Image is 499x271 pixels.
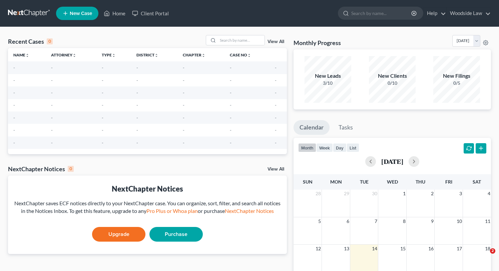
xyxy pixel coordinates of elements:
[230,102,231,108] span: -
[275,65,277,70] span: -
[275,90,277,95] span: -
[136,90,138,95] span: -
[315,245,322,253] span: 12
[294,39,341,47] h3: Monthly Progress
[51,140,53,146] span: -
[183,52,205,57] a: Chapterunfold_more
[402,190,406,198] span: 1
[51,102,53,108] span: -
[230,127,231,133] span: -
[346,217,350,225] span: 6
[268,167,284,172] a: View All
[129,7,172,19] a: Client Portal
[13,184,282,194] div: NextChapter Notices
[275,140,277,146] span: -
[72,53,76,57] i: unfold_more
[230,115,231,120] span: -
[154,53,158,57] i: unfold_more
[13,127,15,133] span: -
[476,248,492,264] iframe: Intercom live chat
[230,140,231,146] span: -
[51,52,76,57] a: Attorneyunfold_more
[183,102,184,108] span: -
[183,65,184,70] span: -
[102,115,103,120] span: -
[447,7,491,19] a: Woodside Law
[13,77,15,83] span: -
[225,208,274,214] a: NextChapter Notices
[333,143,347,152] button: day
[136,102,138,108] span: -
[230,65,231,70] span: -
[102,127,103,133] span: -
[51,115,53,120] span: -
[433,72,480,80] div: New Filings
[416,179,425,185] span: Thu
[400,245,406,253] span: 15
[459,190,463,198] span: 3
[136,140,138,146] span: -
[371,190,378,198] span: 30
[430,190,434,198] span: 2
[8,165,74,173] div: NextChapter Notices
[13,52,29,57] a: Nameunfold_more
[51,127,53,133] span: -
[25,53,29,57] i: unfold_more
[343,245,350,253] span: 13
[456,245,463,253] span: 17
[371,245,378,253] span: 14
[374,217,378,225] span: 7
[13,102,15,108] span: -
[136,127,138,133] span: -
[428,245,434,253] span: 16
[305,80,351,86] div: 3/10
[51,65,53,70] span: -
[433,80,480,86] div: 0/5
[102,52,116,57] a: Typeunfold_more
[8,37,53,45] div: Recent Cases
[102,65,103,70] span: -
[275,115,277,120] span: -
[136,77,138,83] span: -
[316,143,333,152] button: week
[149,227,203,242] a: Purchase
[473,179,481,185] span: Sat
[247,53,251,57] i: unfold_more
[112,53,116,57] i: unfold_more
[430,217,434,225] span: 9
[68,166,74,172] div: 0
[136,52,158,57] a: Districtunfold_more
[343,190,350,198] span: 29
[183,127,184,133] span: -
[369,72,416,80] div: New Clients
[183,90,184,95] span: -
[47,38,53,44] div: 0
[183,115,184,120] span: -
[487,190,491,198] span: 4
[360,179,369,185] span: Tue
[136,115,138,120] span: -
[330,179,342,185] span: Mon
[183,140,184,146] span: -
[146,208,198,214] a: Pro Plus or Whoa plan
[275,102,277,108] span: -
[92,227,145,242] a: Upgrade
[230,90,231,95] span: -
[402,217,406,225] span: 8
[230,52,251,57] a: Case Nounfold_more
[351,7,412,19] input: Search by name...
[333,120,359,135] a: Tasks
[183,77,184,83] span: -
[136,65,138,70] span: -
[100,7,129,19] a: Home
[102,77,103,83] span: -
[51,90,53,95] span: -
[305,72,351,80] div: New Leads
[456,217,463,225] span: 10
[445,179,452,185] span: Fri
[102,102,103,108] span: -
[13,65,15,70] span: -
[484,245,491,253] span: 18
[218,35,265,45] input: Search by name...
[13,115,15,120] span: -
